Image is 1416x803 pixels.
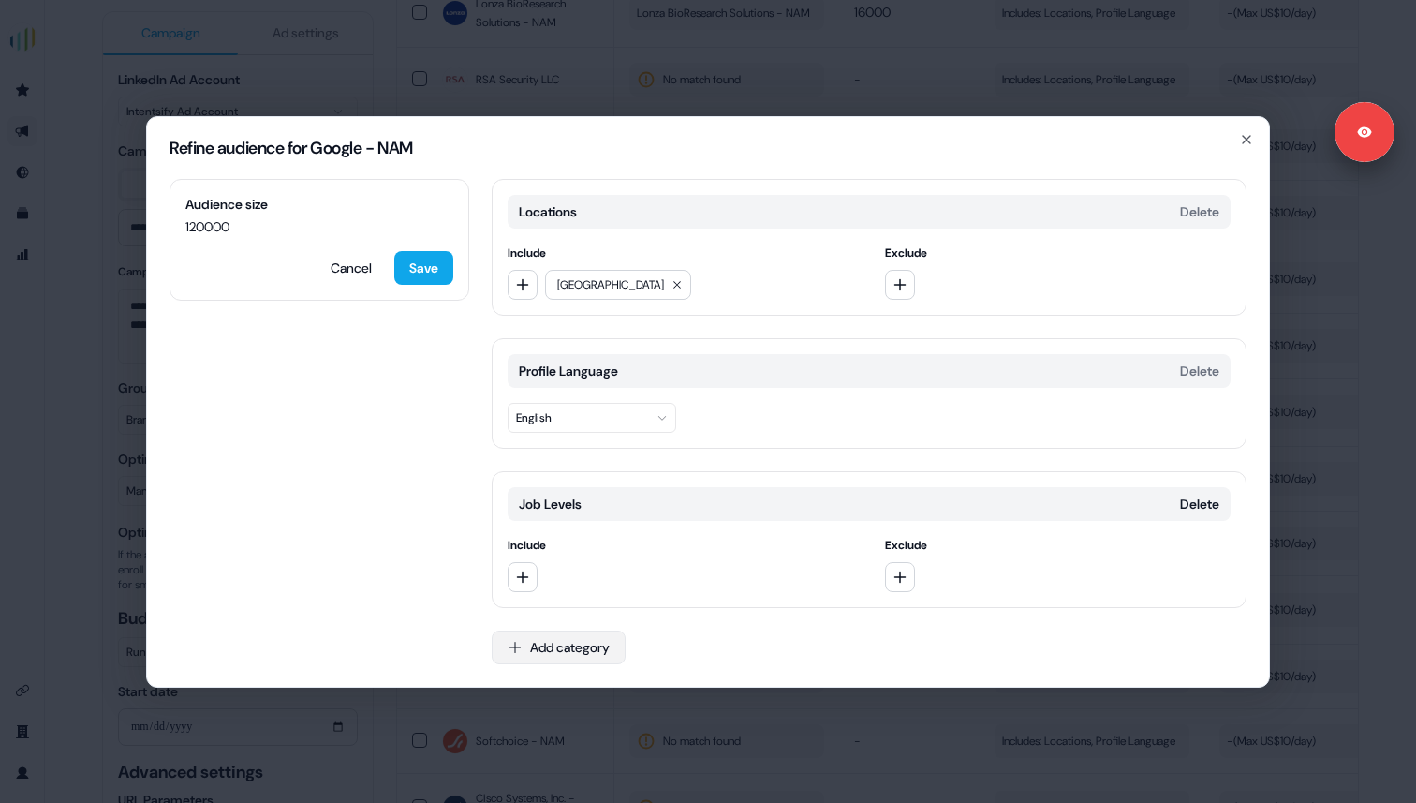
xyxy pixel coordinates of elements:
span: Audience size [185,195,453,214]
button: Delete [1180,495,1219,513]
button: Save [394,251,453,285]
span: Include [508,244,854,262]
span: Profile Language [519,362,618,380]
span: Locations [519,202,577,221]
button: Delete [1180,362,1219,380]
span: Include [508,536,854,555]
button: Delete [1180,202,1219,221]
span: Exclude [885,244,1232,262]
button: Cancel [316,251,387,285]
span: Exclude [885,536,1232,555]
span: Job Levels [519,495,582,513]
button: English [508,403,676,433]
span: [GEOGRAPHIC_DATA] [557,275,664,294]
button: Add category [492,631,626,664]
h2: Refine audience for Google - NAM [170,140,1246,156]
span: 120000 [185,217,453,236]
